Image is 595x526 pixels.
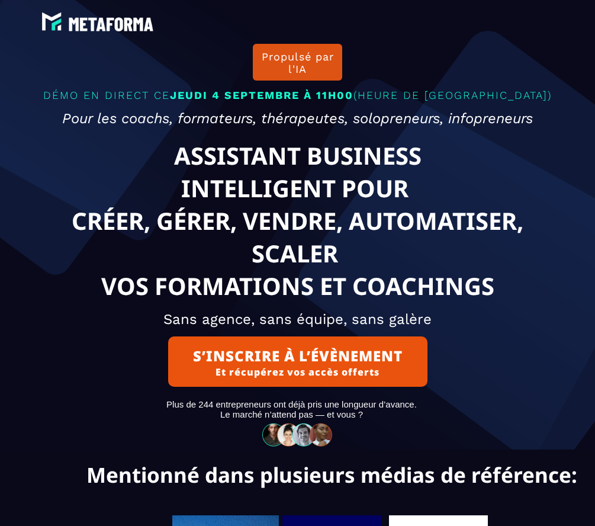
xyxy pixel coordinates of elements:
span: JEUDI 4 SEPTEMBRE À 11H00 [170,89,353,101]
text: Plus de 244 entrepreneurs ont déjà pris une longueur d’avance. Le marché n’attend pas — et vous ? [6,396,577,422]
h2: Sans agence, sans équipe, sans galère [18,305,577,333]
text: ASSISTANT BUSINESS INTELLIGENT POUR CRÉER, GÉRER, VENDRE, AUTOMATISER, SCALER VOS FORMATIONS ET C... [60,136,535,305]
button: S’INSCRIRE À L’ÉVÈNEMENTEt récupérez vos accès offerts [168,336,427,387]
img: e6894688e7183536f91f6cf1769eef69_LOGO_BLANC.png [38,9,157,35]
p: DÉMO EN DIRECT CE (HEURE DE [GEOGRAPHIC_DATA]) [18,86,577,104]
img: 32586e8465b4242308ef789b458fc82f_community-people.png [259,422,337,447]
button: Propulsé par l'IA [253,44,342,81]
h2: Pour les coachs, formateurs, thérapeutes, solopreneurs, infopreneurs [18,104,577,133]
